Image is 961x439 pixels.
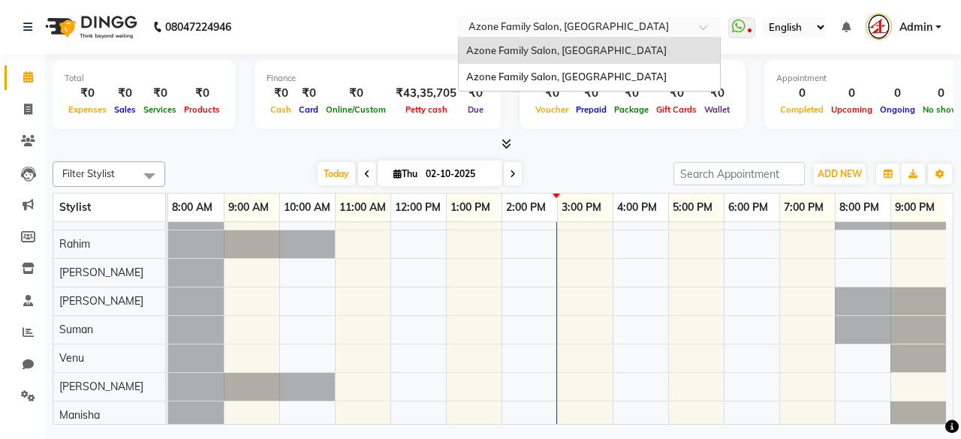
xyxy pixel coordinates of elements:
span: Sales [110,104,140,115]
a: 12:00 PM [391,197,444,218]
a: 3:00 PM [558,197,605,218]
span: Manisha [59,408,100,422]
a: 11:00 AM [336,197,390,218]
a: 6:00 PM [725,197,772,218]
div: ₹0 [610,85,652,102]
span: Completed [776,104,827,115]
div: ₹0 [65,85,110,102]
div: ₹0 [652,85,700,102]
div: ₹43,35,705 [390,85,462,102]
span: ADD NEW [818,168,862,179]
div: Finance [267,72,489,85]
span: [PERSON_NAME] [59,294,143,308]
img: logo [38,6,141,48]
span: Cash [267,104,295,115]
div: ₹0 [267,85,295,102]
span: Ongoing [876,104,919,115]
a: 2:00 PM [502,197,550,218]
div: ₹0 [110,85,140,102]
span: Today [318,162,355,185]
div: 0 [827,85,876,102]
span: Products [180,104,224,115]
b: 08047224946 [165,6,231,48]
div: 0 [876,85,919,102]
span: Due [464,104,487,115]
a: 4:00 PM [613,197,661,218]
span: Gift Cards [652,104,700,115]
span: Venu [59,351,84,365]
span: Card [295,104,322,115]
span: [PERSON_NAME] [59,266,143,279]
a: 10:00 AM [280,197,334,218]
span: Online/Custom [322,104,390,115]
button: ADD NEW [814,164,866,185]
div: Total [65,72,224,85]
div: ₹0 [180,85,224,102]
div: ₹0 [700,85,734,102]
input: 2025-10-02 [421,163,496,185]
span: Petty cash [402,104,451,115]
img: Admin [866,14,892,40]
span: Prepaid [572,104,610,115]
a: 8:00 AM [168,197,216,218]
span: Package [610,104,652,115]
span: Azone Family Salon, [GEOGRAPHIC_DATA] [466,44,667,56]
a: 9:00 AM [224,197,273,218]
span: Suman [59,323,93,336]
span: Rahim [59,237,90,251]
input: Search Appointment [673,162,805,185]
span: Stylist [59,200,91,214]
div: ₹0 [532,85,572,102]
span: Azone Family Salon, [GEOGRAPHIC_DATA] [466,71,667,83]
div: ₹0 [295,85,322,102]
div: ₹0 [322,85,390,102]
span: Wallet [700,104,734,115]
span: Services [140,104,180,115]
div: ₹0 [462,85,489,102]
a: 1:00 PM [447,197,494,218]
div: ₹0 [140,85,180,102]
span: Admin [899,20,932,35]
span: Expenses [65,104,110,115]
div: 0 [776,85,827,102]
div: ₹0 [572,85,610,102]
a: 9:00 PM [891,197,938,218]
a: 5:00 PM [669,197,716,218]
span: Voucher [532,104,572,115]
a: 7:00 PM [780,197,827,218]
ng-dropdown-panel: Options list [458,37,721,92]
span: Filter Stylist [62,167,115,179]
a: 8:00 PM [836,197,883,218]
span: Thu [390,168,421,179]
span: Upcoming [827,104,876,115]
span: [PERSON_NAME] [59,380,143,393]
